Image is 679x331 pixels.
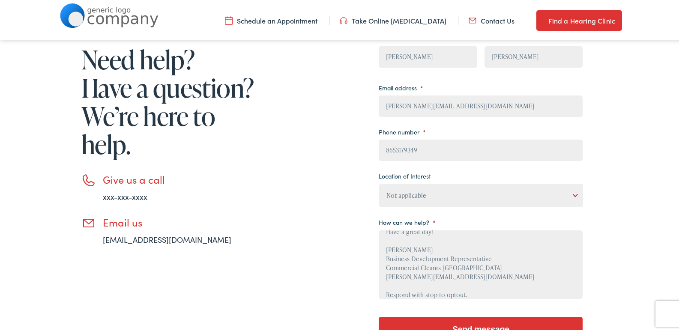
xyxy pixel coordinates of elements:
[81,44,257,157] h1: Need help? Have a question? We’re here to help.
[379,170,431,178] label: Location of Interest
[485,45,583,66] input: Last name
[379,126,426,134] label: Phone number
[340,14,446,24] a: Take Online [MEDICAL_DATA]
[379,138,583,159] input: (XXX) XXX - XXXX
[103,190,147,200] a: xxx-xxx-xxxx
[103,233,231,243] a: [EMAIL_ADDRESS][DOMAIN_NAME]
[379,94,583,115] input: example@email.com
[103,215,257,227] h3: Email us
[379,45,477,66] input: First name
[469,14,476,24] img: utility icon
[225,14,233,24] img: utility icon
[379,217,436,224] label: How can we help?
[340,14,347,24] img: utility icon
[225,14,317,24] a: Schedule an Appointment
[379,32,414,39] label: Your name
[103,172,257,184] h3: Give us a call
[469,14,514,24] a: Contact Us
[536,14,544,24] img: utility icon
[379,82,423,90] label: Email address
[536,9,622,29] a: Find a Hearing Clinic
